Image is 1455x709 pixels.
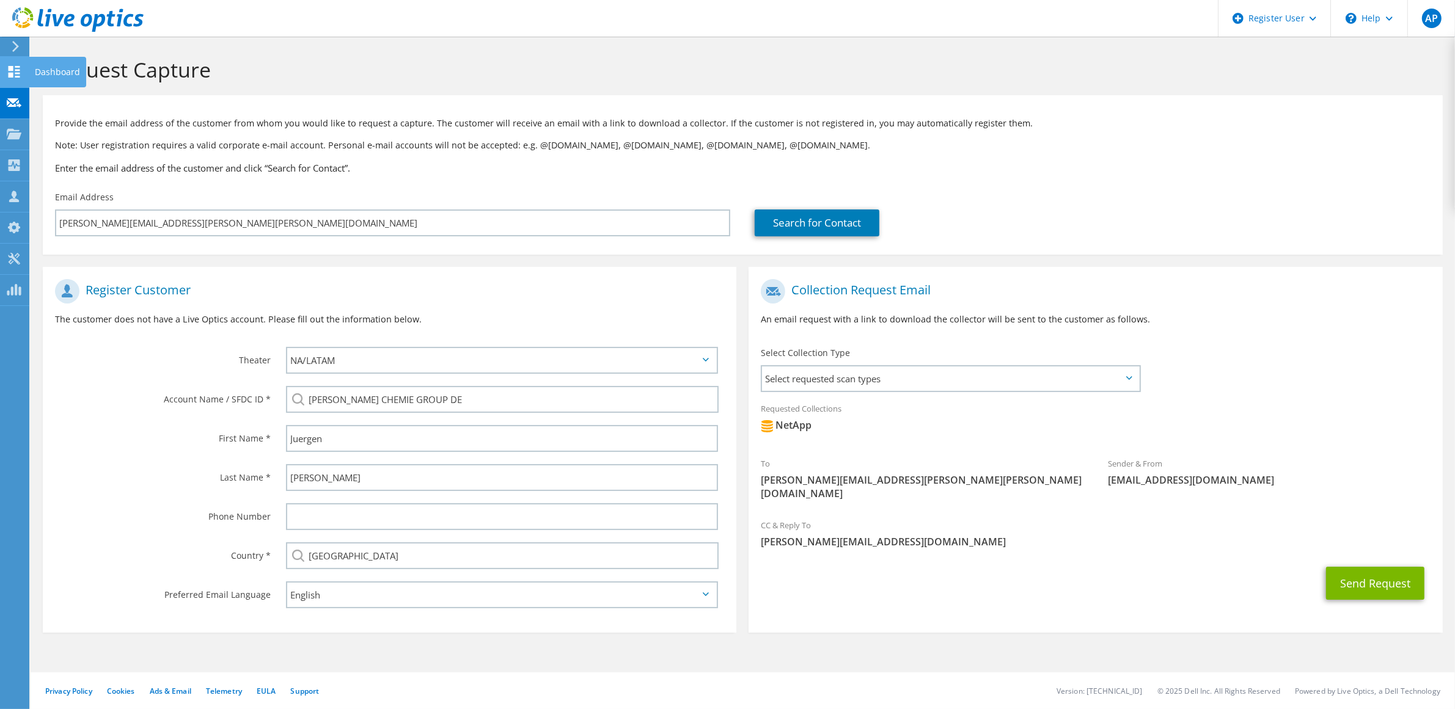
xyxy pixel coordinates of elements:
label: Account Name / SFDC ID * [55,386,271,405]
a: Ads & Email [150,686,191,696]
div: To [749,451,1096,506]
button: Send Request [1326,567,1424,600]
li: Powered by Live Optics, a Dell Technology [1295,686,1440,696]
p: An email request with a link to download the collector will be sent to the customer as follows. [761,313,1430,326]
label: Country * [55,542,271,562]
p: Provide the email address of the customer from whom you would like to request a capture. The cust... [55,117,1431,130]
a: Search for Contact [755,209,879,236]
span: [EMAIL_ADDRESS][DOMAIN_NAME] [1108,473,1431,487]
label: Preferred Email Language [55,581,271,601]
label: Email Address [55,191,114,203]
h1: Register Customer [55,279,718,304]
label: Select Collection Type [761,347,850,359]
div: Sender & From [1096,451,1443,493]
span: [PERSON_NAME][EMAIL_ADDRESS][DOMAIN_NAME] [761,535,1430,548]
span: AP [1422,9,1442,28]
div: Dashboard [29,57,86,87]
li: Version: [TECHNICAL_ID] [1057,686,1143,696]
label: First Name * [55,425,271,445]
a: Privacy Policy [45,686,92,696]
div: Requested Collections [749,396,1442,445]
h3: Enter the email address of the customer and click “Search for Contact”. [55,161,1431,175]
label: Theater [55,347,271,366]
a: Telemetry [206,686,242,696]
p: The customer does not have a Live Optics account. Please fill out the information below. [55,313,724,326]
a: EULA [257,686,276,696]
h1: Collection Request Email [761,279,1424,304]
span: Select requested scan types [762,366,1138,391]
a: Cookies [107,686,135,696]
label: Phone Number [55,503,271,523]
h1: Request Capture [49,57,1431,82]
p: Note: User registration requires a valid corporate e-mail account. Personal e-mail accounts will ... [55,139,1431,152]
svg: \n [1346,13,1357,24]
a: Support [290,686,319,696]
label: Last Name * [55,464,271,484]
li: © 2025 Dell Inc. All Rights Reserved [1157,686,1280,696]
div: NetApp [761,418,812,432]
span: [PERSON_NAME][EMAIL_ADDRESS][PERSON_NAME][PERSON_NAME][DOMAIN_NAME] [761,473,1083,500]
div: CC & Reply To [749,512,1442,554]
